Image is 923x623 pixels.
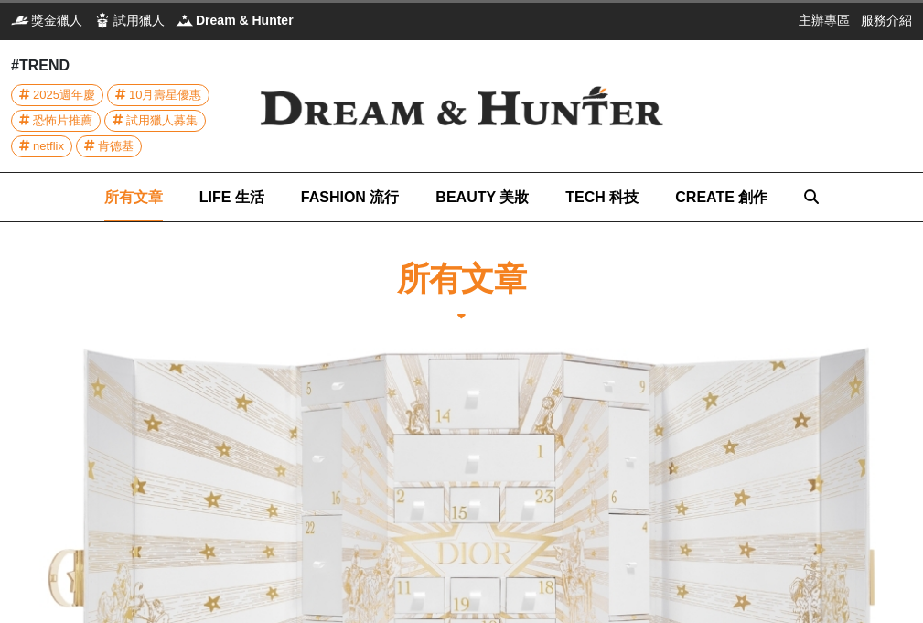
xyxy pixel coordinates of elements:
a: 試用獵人試用獵人 [93,11,165,29]
a: 2025週年慶 [11,84,103,106]
a: TECH 科技 [565,173,639,221]
img: Dream & Hunter [176,11,194,29]
span: 10月壽星優惠 [129,85,201,105]
span: FASHION 流行 [301,189,400,205]
span: BEAUTY 美妝 [435,189,529,205]
a: 主辦專區 [799,11,850,29]
span: 所有文章 [104,189,163,205]
a: 服務介紹 [861,11,912,29]
a: 所有文章 [104,173,163,221]
a: 獎金獵人獎金獵人 [11,11,82,29]
span: netflix [33,136,64,156]
span: CREATE 創作 [675,189,767,205]
span: 肯德基 [98,136,134,156]
a: 10月壽星優惠 [107,84,209,106]
a: netflix [11,135,72,157]
span: 試用獵人募集 [126,111,198,131]
span: Dream & Hunter [196,11,294,29]
span: TECH 科技 [565,189,639,205]
a: 恐怖片推薦 [11,110,101,132]
span: 2025週年慶 [33,85,95,105]
span: 恐怖片推薦 [33,111,92,131]
img: Dream & Hunter [236,62,687,151]
div: #TREND [11,55,236,77]
img: 試用獵人 [93,11,112,29]
a: CREATE 創作 [675,173,767,221]
a: 試用獵人募集 [104,110,206,132]
span: 獎金獵人 [31,11,82,29]
a: BEAUTY 美妝 [435,173,529,221]
img: 獎金獵人 [11,11,29,29]
a: 肯德基 [76,135,142,157]
span: 試用獵人 [113,11,165,29]
a: FASHION 流行 [301,173,400,221]
h1: 所有文章 [397,259,527,298]
span: LIFE 生活 [199,189,264,205]
a: LIFE 生活 [199,173,264,221]
a: Dream & HunterDream & Hunter [176,11,294,29]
